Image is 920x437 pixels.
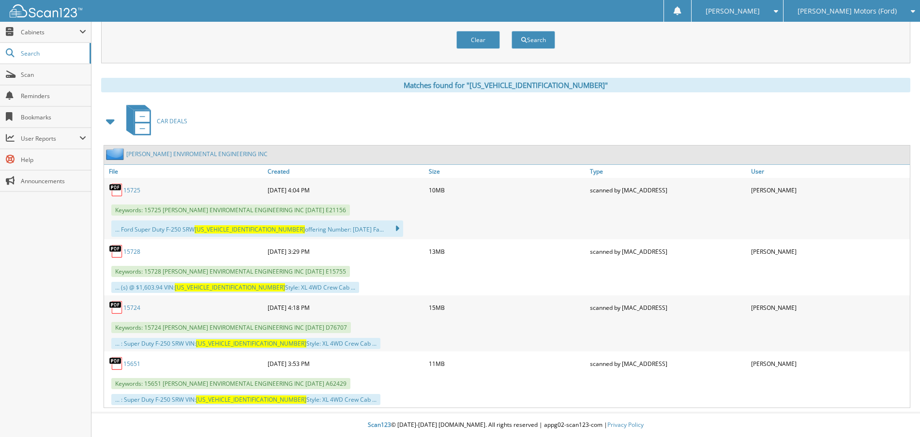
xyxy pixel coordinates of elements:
a: 15724 [123,304,140,312]
img: scan123-logo-white.svg [10,4,82,17]
div: ... (s) @ $1,603.94 VIN: Style: XL 4WD Crew Cab ... [111,282,359,293]
div: [DATE] 4:18 PM [265,298,426,317]
div: 13MB [426,242,588,261]
div: ... : Super Duty F-250 SRW VIN: Style: XL 4WD Crew Cab ... [111,394,380,405]
div: [DATE] 3:29 PM [265,242,426,261]
span: Bookmarks [21,113,86,121]
span: Keywords: 15725 [PERSON_NAME] ENVIROMENTAL ENGINEERING INC [DATE] E21156 [111,204,350,216]
div: 10MB [426,180,588,200]
a: [PERSON_NAME] ENVIROMENTAL ENGINEERING INC [126,150,268,158]
a: 15651 [123,360,140,368]
a: 15725 [123,186,140,194]
span: [US_VEHICLE_IDENTIFICATION_NUMBER] [196,339,306,348]
a: Size [426,165,588,178]
div: ... : Super Duty F-250 SRW VIN: Style: XL 4WD Crew Cab ... [111,338,380,349]
iframe: Chat Widget [872,391,920,437]
a: User [749,165,910,178]
a: CAR DEALS [121,102,187,140]
a: Created [265,165,426,178]
span: Announcements [21,177,86,185]
span: Keywords: 15728 [PERSON_NAME] ENVIROMENTAL ENGINEERING INC [DATE] E15755 [111,266,350,277]
span: Cabinets [21,28,79,36]
div: scanned by [MAC_ADDRESS] [588,298,749,317]
span: [US_VEHICLE_IDENTIFICATION_NUMBER] [175,283,285,291]
button: Search [512,31,555,49]
div: scanned by [MAC_ADDRESS] [588,180,749,200]
img: PDF.png [109,300,123,315]
img: PDF.png [109,244,123,259]
div: scanned by [MAC_ADDRESS] [588,354,749,373]
span: Reminders [21,92,86,100]
span: [PERSON_NAME] [706,8,760,14]
span: Keywords: 15651 [PERSON_NAME] ENVIROMENTAL ENGINEERING INC [DATE] A62429 [111,378,350,389]
img: PDF.png [109,183,123,197]
div: Matches found for "[US_VEHICLE_IDENTIFICATION_NUMBER]" [101,78,910,92]
div: © [DATE]-[DATE] [DOMAIN_NAME]. All rights reserved | appg02-scan123-com | [91,413,920,437]
div: [PERSON_NAME] [749,180,910,200]
span: Scan [21,71,86,79]
span: Keywords: 15724 [PERSON_NAME] ENVIROMENTAL ENGINEERING INC [DATE] D76707 [111,322,351,333]
div: scanned by [MAC_ADDRESS] [588,242,749,261]
a: Privacy Policy [607,421,644,429]
div: [DATE] 3:53 PM [265,354,426,373]
a: File [104,165,265,178]
span: User Reports [21,134,79,143]
span: Search [21,49,85,58]
div: [PERSON_NAME] [749,354,910,373]
img: PDF.png [109,356,123,371]
img: folder2.png [106,148,126,160]
span: [US_VEHICLE_IDENTIFICATION_NUMBER] [195,225,305,233]
div: ... Ford Super Duty F-250 SRW offering Number: [DATE] Fa... [111,220,403,237]
span: Scan123 [368,421,391,429]
div: [PERSON_NAME] [749,242,910,261]
a: Type [588,165,749,178]
span: [US_VEHICLE_IDENTIFICATION_NUMBER] [196,395,306,404]
div: 11MB [426,354,588,373]
div: [PERSON_NAME] [749,298,910,317]
div: [DATE] 4:04 PM [265,180,426,200]
button: Clear [456,31,500,49]
span: CAR DEALS [157,117,187,125]
div: 15MB [426,298,588,317]
span: [PERSON_NAME] Motors (Ford) [798,8,897,14]
a: 15728 [123,248,140,256]
span: Help [21,156,86,164]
